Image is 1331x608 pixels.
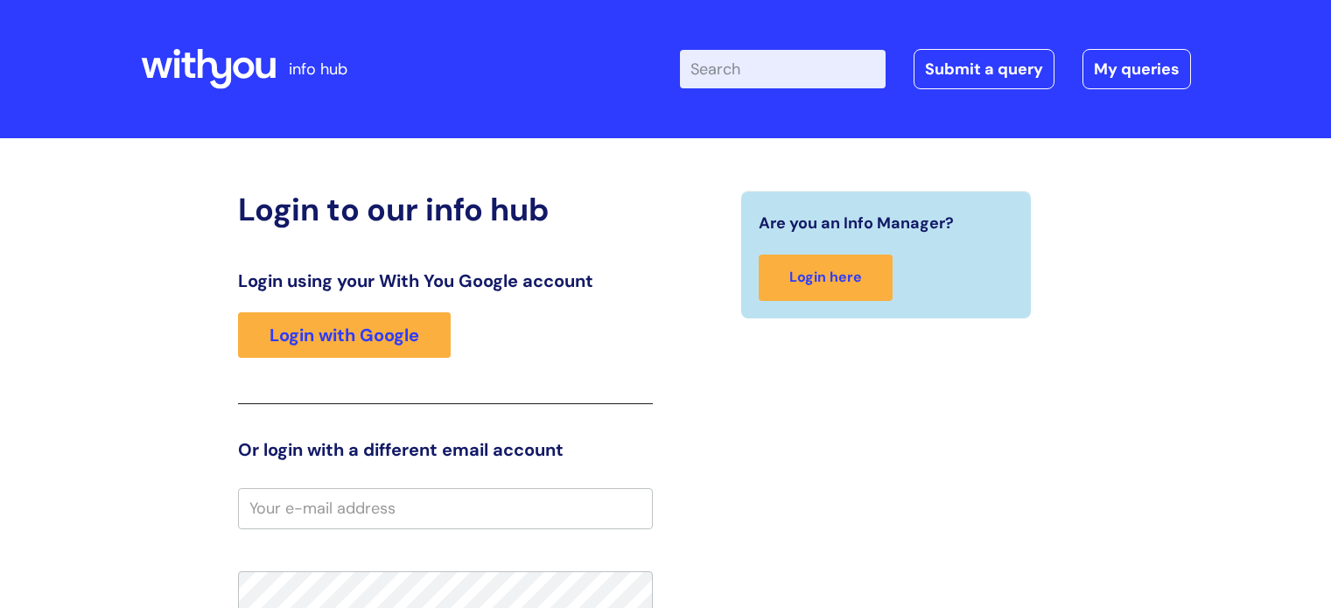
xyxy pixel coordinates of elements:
[1082,49,1191,89] a: My queries
[238,191,653,228] h2: Login to our info hub
[759,255,893,301] a: Login here
[680,50,886,88] input: Search
[914,49,1054,89] a: Submit a query
[289,55,347,83] p: info hub
[238,312,451,358] a: Login with Google
[238,488,653,528] input: Your e-mail address
[238,270,653,291] h3: Login using your With You Google account
[238,439,653,460] h3: Or login with a different email account
[759,209,954,237] span: Are you an Info Manager?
